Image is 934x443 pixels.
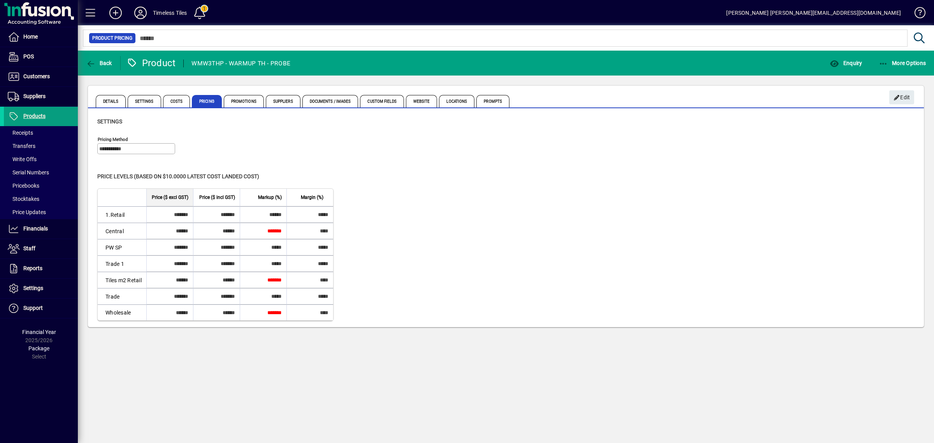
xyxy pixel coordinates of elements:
a: Pricebooks [4,179,78,192]
span: Markup (%) [258,193,282,202]
a: Home [4,27,78,47]
span: Edit [894,91,910,104]
a: Stocktakes [4,192,78,206]
button: Enquiry [828,56,864,70]
span: Settings [23,285,43,291]
button: More Options [877,56,928,70]
a: Write Offs [4,153,78,166]
a: Receipts [4,126,78,139]
span: Price levels (based on $10.0000 Latest cost landed cost) [97,173,259,179]
a: Staff [4,239,78,258]
span: Price ($ excl GST) [152,193,188,202]
td: Wholesale [98,304,146,320]
app-page-header-button: Back [78,56,121,70]
div: [PERSON_NAME] [PERSON_NAME][EMAIL_ADDRESS][DOMAIN_NAME] [726,7,901,19]
span: Prompts [476,95,509,107]
button: Add [103,6,128,20]
td: Trade 1 [98,255,146,272]
a: Customers [4,67,78,86]
mat-label: Pricing method [98,137,128,142]
span: Pricing [192,95,222,107]
a: Settings [4,279,78,298]
span: Enquiry [830,60,862,66]
span: Receipts [8,130,33,136]
a: POS [4,47,78,67]
a: Transfers [4,139,78,153]
td: PW SP [98,239,146,255]
span: Staff [23,245,35,251]
span: Margin (%) [301,193,323,202]
span: Write Offs [8,156,37,162]
span: Customers [23,73,50,79]
button: Profile [128,6,153,20]
span: Transfers [8,143,35,149]
span: Settings [97,118,122,125]
span: Pricebooks [8,183,39,189]
span: POS [23,53,34,60]
span: Costs [163,95,190,107]
span: Suppliers [266,95,300,107]
td: Trade [98,288,146,304]
span: More Options [879,60,926,66]
span: Product Pricing [92,34,132,42]
td: 1.Retail [98,206,146,223]
span: Price Updates [8,209,46,215]
span: Custom Fields [360,95,404,107]
span: Details [96,95,126,107]
span: Promotions [224,95,264,107]
a: Price Updates [4,206,78,219]
button: Edit [889,90,914,104]
span: Settings [128,95,161,107]
span: Products [23,113,46,119]
span: Documents / Images [302,95,358,107]
td: Tiles m2 Retail [98,272,146,288]
a: Serial Numbers [4,166,78,179]
span: Support [23,305,43,311]
span: Price ($ incl GST) [199,193,235,202]
div: Product [126,57,176,69]
td: Central [98,223,146,239]
span: Suppliers [23,93,46,99]
div: Timeless Tiles [153,7,187,19]
span: Home [23,33,38,40]
span: Serial Numbers [8,169,49,176]
span: Website [406,95,437,107]
span: Locations [439,95,474,107]
div: WMW3THP - WARMUP TH - PROBE [191,57,290,70]
span: Financials [23,225,48,232]
a: Financials [4,219,78,239]
span: Package [28,345,49,352]
span: Back [86,60,112,66]
span: Financial Year [22,329,56,335]
a: Knowledge Base [909,2,924,27]
span: Reports [23,265,42,271]
a: Suppliers [4,87,78,106]
a: Reports [4,259,78,278]
button: Back [84,56,114,70]
a: Support [4,299,78,318]
span: Stocktakes [8,196,39,202]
